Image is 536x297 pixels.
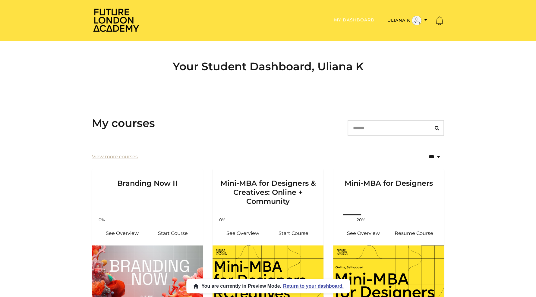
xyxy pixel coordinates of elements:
h3: Branding Now II [99,169,196,206]
a: Mini-MBA for Designers & Creatives: Online + Community: See Overview [217,226,268,241]
a: Mini-MBA for Designers & Creatives: Online + Community: Resume Course [268,226,319,241]
button: You are currently in Preview Mode.Return to your dashboard. [186,279,350,293]
a: Mini-MBA for Designers & Creatives: Online + Community [213,169,323,213]
h3: My courses [92,117,155,130]
a: Branding Now II [92,169,203,213]
h2: Your Student Dashboard, Uliana K [92,60,444,73]
span: 0% [215,217,229,223]
span: 20% [354,217,368,223]
select: status [402,149,444,164]
a: View more courses [92,153,138,160]
img: Home Page [92,8,140,32]
a: Branding Now II: See Overview [97,226,147,241]
span: 0% [94,217,109,223]
button: Toggle menu [386,15,429,26]
h3: Mini-MBA for Designers & Creatives: Online + Community [220,169,316,206]
a: Mini-MBA for Designers: See Overview [338,226,389,241]
span: Return to your dashboard. [283,283,344,289]
a: Branding Now II: Resume Course [147,226,198,241]
h3: Mini-MBA for Designers [340,169,437,206]
a: Mini-MBA for Designers [333,169,444,213]
a: Mini-MBA for Designers: Resume Course [389,226,439,241]
a: My Dashboard [334,17,375,23]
